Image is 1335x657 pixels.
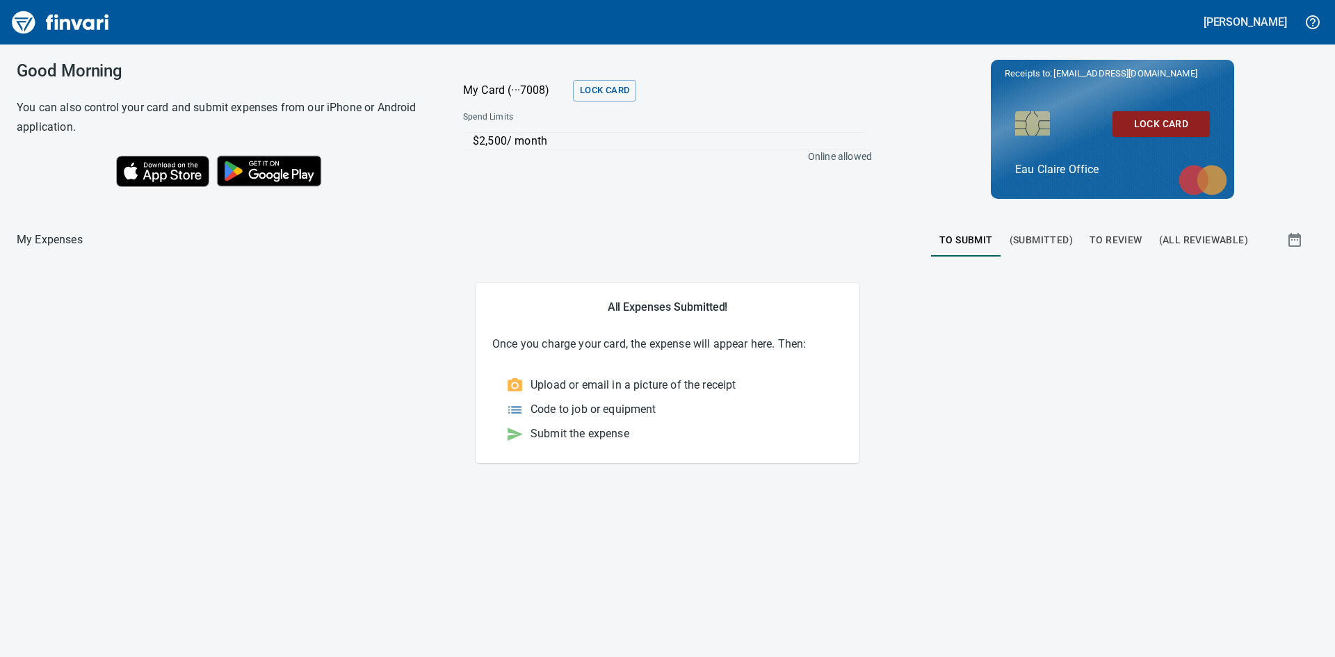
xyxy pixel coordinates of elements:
h5: [PERSON_NAME] [1204,15,1287,29]
button: Show transactions within a particular date range [1274,223,1318,257]
span: [EMAIL_ADDRESS][DOMAIN_NAME] [1052,67,1198,80]
button: [PERSON_NAME] [1200,11,1290,33]
span: (All Reviewable) [1159,232,1248,249]
p: Receipts to: [1005,67,1220,81]
p: Upload or email in a picture of the receipt [531,377,736,394]
p: $2,500 / month [473,133,865,149]
p: Submit the expense [531,425,629,442]
h5: All Expenses Submitted! [492,300,843,314]
p: My Expenses [17,232,83,248]
img: Finvari [8,6,113,39]
span: (Submitted) [1010,232,1073,249]
nav: breadcrumb [17,232,83,248]
span: Spend Limits [463,111,691,124]
img: Get it on Google Play [209,148,329,194]
span: Lock Card [1124,115,1199,133]
span: Lock Card [580,83,629,99]
p: My Card (···7008) [463,82,567,99]
span: To Submit [939,232,993,249]
img: Download on the App Store [116,156,209,187]
p: Code to job or equipment [531,401,656,418]
span: To Review [1090,232,1142,249]
h6: You can also control your card and submit expenses from our iPhone or Android application. [17,98,428,137]
p: Once you charge your card, the expense will appear here. Then: [492,336,843,352]
img: mastercard.svg [1172,158,1234,202]
p: Eau Claire Office [1015,161,1210,178]
button: Lock Card [1112,111,1210,137]
button: Lock Card [573,80,636,102]
h3: Good Morning [17,61,428,81]
p: Online allowed [452,149,872,163]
